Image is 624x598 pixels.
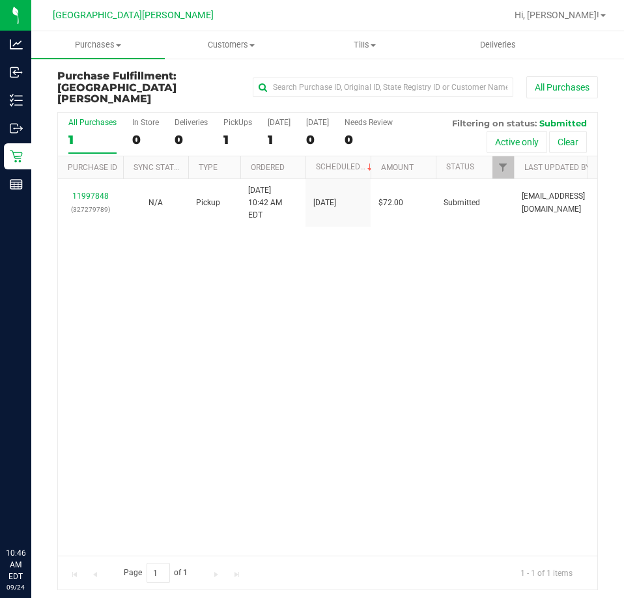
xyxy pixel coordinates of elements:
a: 11997848 [72,192,109,201]
p: 09/24 [6,582,25,592]
button: Active only [487,131,547,153]
p: (327279789) [66,203,115,216]
div: Needs Review [345,118,393,127]
div: 1 [268,132,291,147]
inline-svg: Retail [10,150,23,163]
a: Purchases [31,31,165,59]
a: Purchase ID [68,163,117,172]
span: Pickup [196,197,220,209]
input: 1 [147,563,170,583]
h3: Purchase Fulfillment: [57,70,238,105]
a: Customers [165,31,298,59]
div: Deliveries [175,118,208,127]
div: [DATE] [306,118,329,127]
inline-svg: Inventory [10,94,23,107]
span: 1 - 1 of 1 items [510,563,583,582]
div: 1 [223,132,252,147]
div: 0 [175,132,208,147]
span: [DATE] 10:42 AM EDT [248,184,298,222]
span: Submitted [444,197,480,209]
a: Tills [298,31,432,59]
iframe: Resource center [13,494,52,533]
div: 0 [132,132,159,147]
div: 0 [306,132,329,147]
div: In Store [132,118,159,127]
a: Sync Status [134,163,184,172]
a: Type [199,163,218,172]
span: Tills [299,39,431,51]
a: Filter [492,156,514,178]
div: 1 [68,132,117,147]
a: Status [446,162,474,171]
span: Deliveries [462,39,533,51]
input: Search Purchase ID, Original ID, State Registry ID or Customer Name... [253,78,513,97]
span: [GEOGRAPHIC_DATA][PERSON_NAME] [53,10,214,21]
span: $72.00 [378,197,403,209]
inline-svg: Analytics [10,38,23,51]
span: Purchases [31,39,165,51]
a: Scheduled [316,162,375,171]
a: Amount [381,163,414,172]
div: [DATE] [268,118,291,127]
span: Hi, [PERSON_NAME]! [515,10,599,20]
inline-svg: Inbound [10,66,23,79]
button: All Purchases [526,76,598,98]
div: All Purchases [68,118,117,127]
span: Submitted [539,118,587,128]
inline-svg: Outbound [10,122,23,135]
div: PickUps [223,118,252,127]
span: Filtering on status: [452,118,537,128]
a: Ordered [251,163,285,172]
span: [GEOGRAPHIC_DATA][PERSON_NAME] [57,81,177,106]
span: Page of 1 [113,563,199,583]
button: N/A [149,197,163,209]
button: Clear [549,131,587,153]
a: Last Updated By [524,163,590,172]
inline-svg: Reports [10,178,23,191]
a: Deliveries [431,31,565,59]
div: 0 [345,132,393,147]
span: [DATE] [313,197,336,209]
p: 10:46 AM EDT [6,547,25,582]
span: Not Applicable [149,198,163,207]
span: Customers [165,39,298,51]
